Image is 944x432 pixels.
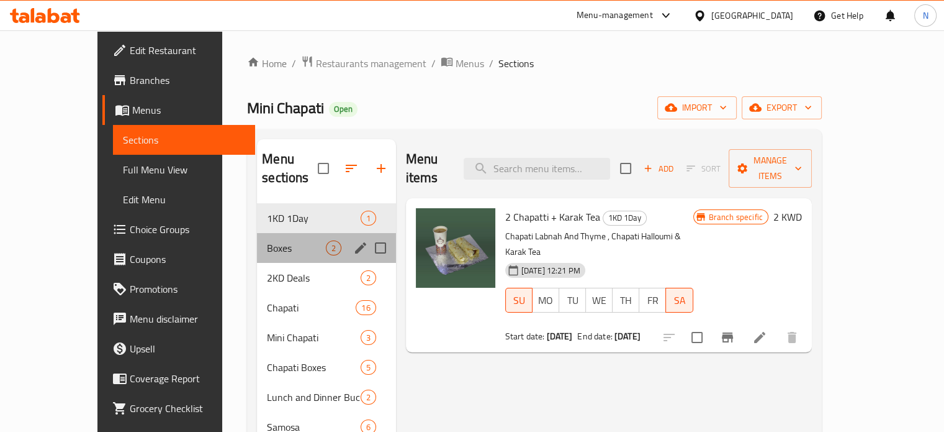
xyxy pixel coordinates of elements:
span: [DATE] 12:21 PM [516,265,585,277]
div: Menu-management [577,8,653,23]
span: Edit Restaurant [130,43,245,58]
a: Full Menu View [113,155,255,185]
button: SU [505,288,533,313]
button: TH [612,288,639,313]
button: Manage items [729,149,812,188]
span: Menus [456,56,484,71]
a: Menus [102,95,255,125]
span: Edit Menu [123,192,245,207]
span: 16 [356,302,375,314]
div: 2KD Deals [267,270,360,285]
span: 1KD 1Day [267,211,360,226]
span: Select to update [684,324,710,351]
p: Chapati Labnah And Thyme , Chapati Halloumi & Karak Tea [505,229,693,260]
button: Branch-specific-item [712,323,742,352]
a: Coupons [102,244,255,274]
div: 1KD 1Day [603,211,647,226]
span: 3 [361,332,375,344]
span: Lunch and Dinner Buckets [267,390,360,405]
span: Coupons [130,252,245,267]
div: Chapati16 [257,293,395,323]
span: 5 [361,362,375,374]
button: export [742,96,822,119]
span: 2 [361,392,375,403]
span: TU [564,292,581,310]
div: [GEOGRAPHIC_DATA] [711,9,793,22]
button: edit [351,239,370,257]
span: End date: [577,328,612,344]
a: Restaurants management [301,55,426,71]
b: [DATE] [614,328,641,344]
span: MO [537,292,554,310]
span: Menu disclaimer [130,311,245,326]
span: TH [618,292,634,310]
li: / [489,56,493,71]
a: Menus [441,55,484,71]
button: Add [639,159,678,178]
div: items [361,330,376,345]
a: Grocery Checklist [102,393,255,423]
div: items [326,241,341,255]
button: SA [665,288,693,313]
span: Grocery Checklist [130,401,245,416]
a: Edit Restaurant [102,35,255,65]
span: Chapati Boxes [267,360,360,375]
a: Edit menu item [752,330,767,345]
span: Coverage Report [130,371,245,386]
span: Open [329,104,357,114]
div: items [361,211,376,226]
span: Promotions [130,282,245,296]
button: TU [559,288,586,313]
button: FR [639,288,666,313]
a: Coverage Report [102,364,255,393]
span: Sections [123,132,245,147]
div: Chapati Boxes5 [257,352,395,382]
span: Branches [130,73,245,88]
span: Upsell [130,341,245,356]
span: Full Menu View [123,162,245,177]
div: Mini Chapati [267,330,360,345]
h2: Menu sections [262,150,317,187]
h6: 2 KWD [773,208,802,226]
span: Choice Groups [130,222,245,237]
span: 1 [361,213,375,224]
span: Select section [613,155,639,182]
span: N [922,9,928,22]
a: Branches [102,65,255,95]
a: Upsell [102,334,255,364]
b: [DATE] [546,328,572,344]
div: items [361,270,376,285]
span: Start date: [505,328,545,344]
h2: Menu items [406,150,449,187]
button: MO [532,288,559,313]
a: Choice Groups [102,214,255,244]
span: Menus [132,103,245,117]
button: Add section [366,154,396,183]
a: Home [247,56,287,71]
span: WE [591,292,608,310]
li: / [431,56,436,71]
span: 2 [326,242,341,254]
span: FR [644,292,661,310]
span: Select section first [678,159,729,178]
span: export [752,100,812,116]
a: Edit Menu [113,185,255,214]
div: Lunch and Dinner Buckets2 [257,382,395,412]
a: Sections [113,125,255,155]
span: Mini Chapati [247,94,324,122]
a: Menu disclaimer [102,304,255,334]
div: Mini Chapati3 [257,323,395,352]
span: 2 Chapatti + Karak Tea [505,208,600,226]
span: Sort sections [336,154,366,183]
button: import [657,96,737,119]
span: Restaurants management [316,56,426,71]
span: Branch specific [704,211,768,223]
button: WE [585,288,613,313]
span: Manage items [739,153,802,184]
span: Boxes [267,241,325,255]
span: import [667,100,727,116]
